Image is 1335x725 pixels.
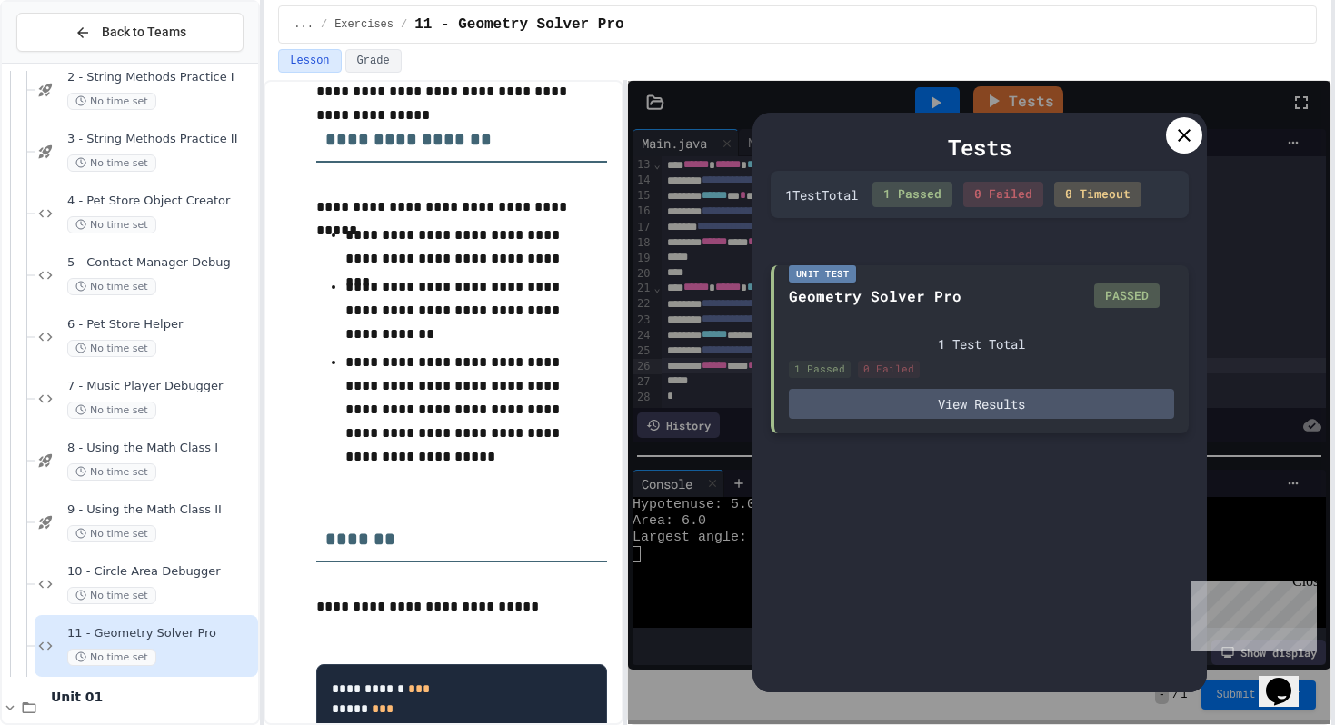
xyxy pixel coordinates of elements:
[67,255,254,271] span: 5 - Contact Manager Debug
[789,389,1174,419] button: View Results
[67,194,254,209] span: 4 - Pet Store Object Creator
[67,649,156,666] span: No time set
[1184,573,1317,651] iframe: chat widget
[67,564,254,580] span: 10 - Circle Area Debugger
[67,525,156,542] span: No time set
[1054,182,1141,207] div: 0 Timeout
[872,182,952,207] div: 1 Passed
[789,334,1174,353] div: 1 Test Total
[67,626,254,641] span: 11 - Geometry Solver Pro
[414,14,623,35] span: 11 - Geometry Solver Pro
[294,17,314,32] span: ...
[785,185,858,204] div: 1 Test Total
[67,154,156,172] span: No time set
[67,317,254,333] span: 6 - Pet Store Helper
[789,265,857,283] div: Unit Test
[1259,652,1317,707] iframe: chat widget
[67,463,156,481] span: No time set
[67,132,254,147] span: 3 - String Methods Practice II
[67,379,254,394] span: 7 - Music Player Debugger
[345,49,402,73] button: Grade
[102,23,186,42] span: Back to Teams
[67,441,254,456] span: 8 - Using the Math Class I
[334,17,394,32] span: Exercises
[321,17,327,32] span: /
[67,402,156,419] span: No time set
[67,93,156,110] span: No time set
[51,689,254,705] span: Unit 01
[16,13,244,52] button: Back to Teams
[7,7,125,115] div: Chat with us now!Close
[1094,283,1160,309] div: PASSED
[67,278,156,295] span: No time set
[789,285,961,307] div: Geometry Solver Pro
[278,49,341,73] button: Lesson
[401,17,407,32] span: /
[789,361,851,378] div: 1 Passed
[771,131,1189,164] div: Tests
[67,216,156,233] span: No time set
[963,182,1043,207] div: 0 Failed
[67,502,254,518] span: 9 - Using the Math Class II
[67,587,156,604] span: No time set
[67,340,156,357] span: No time set
[858,361,920,378] div: 0 Failed
[67,70,254,85] span: 2 - String Methods Practice I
